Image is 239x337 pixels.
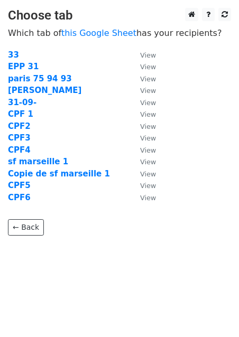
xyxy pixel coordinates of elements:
a: View [130,181,156,190]
a: View [130,157,156,166]
a: View [130,86,156,95]
small: View [140,146,156,154]
a: Copie de sf marseille 1 [8,169,110,179]
a: EPP 31 [8,62,39,71]
a: ← Back [8,219,44,236]
a: View [130,133,156,143]
small: View [140,99,156,107]
a: this Google Sheet [61,28,136,38]
a: View [130,193,156,202]
a: View [130,98,156,107]
a: CPF 1 [8,109,33,119]
a: View [130,74,156,83]
a: CPF5 [8,181,31,190]
a: CPF4 [8,145,31,155]
a: View [130,169,156,179]
a: [PERSON_NAME] [8,86,81,95]
small: View [140,170,156,178]
small: View [140,87,156,95]
a: 33 [8,50,19,60]
a: paris 75 94 93 [8,74,72,83]
small: View [140,110,156,118]
a: View [130,62,156,71]
a: sf marseille 1 [8,157,68,166]
small: View [140,134,156,142]
a: View [130,121,156,131]
small: View [140,63,156,71]
a: CPF2 [8,121,31,131]
a: 31-09- [8,98,36,107]
a: CPF6 [8,193,31,202]
a: View [130,145,156,155]
a: View [130,109,156,119]
p: Which tab of has your recipients? [8,27,231,39]
small: View [140,51,156,59]
a: View [130,50,156,60]
a: CPF3 [8,133,31,143]
small: View [140,158,156,166]
small: View [140,182,156,190]
small: View [140,194,156,202]
h3: Choose tab [8,8,231,23]
small: View [140,123,156,130]
small: View [140,75,156,83]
